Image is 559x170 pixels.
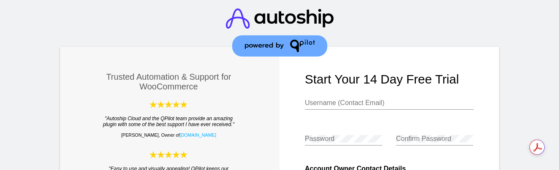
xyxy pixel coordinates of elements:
[86,72,252,92] h3: Trusted Automation & Support for WooCommerce
[103,116,235,127] blockquote: "Autoship Cloud and the QPilot team provide an amazing plugin with some of the best support I hav...
[180,132,216,138] a: [DOMAIN_NAME]
[86,132,252,138] p: [PERSON_NAME], Owner of
[305,99,474,107] input: Username (Contact Email)
[149,150,187,159] img: Autoship Cloud powered by QPilot
[149,100,187,109] img: Autoship Cloud powered by QPilot
[305,72,474,86] h1: Start your 14 day free trial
